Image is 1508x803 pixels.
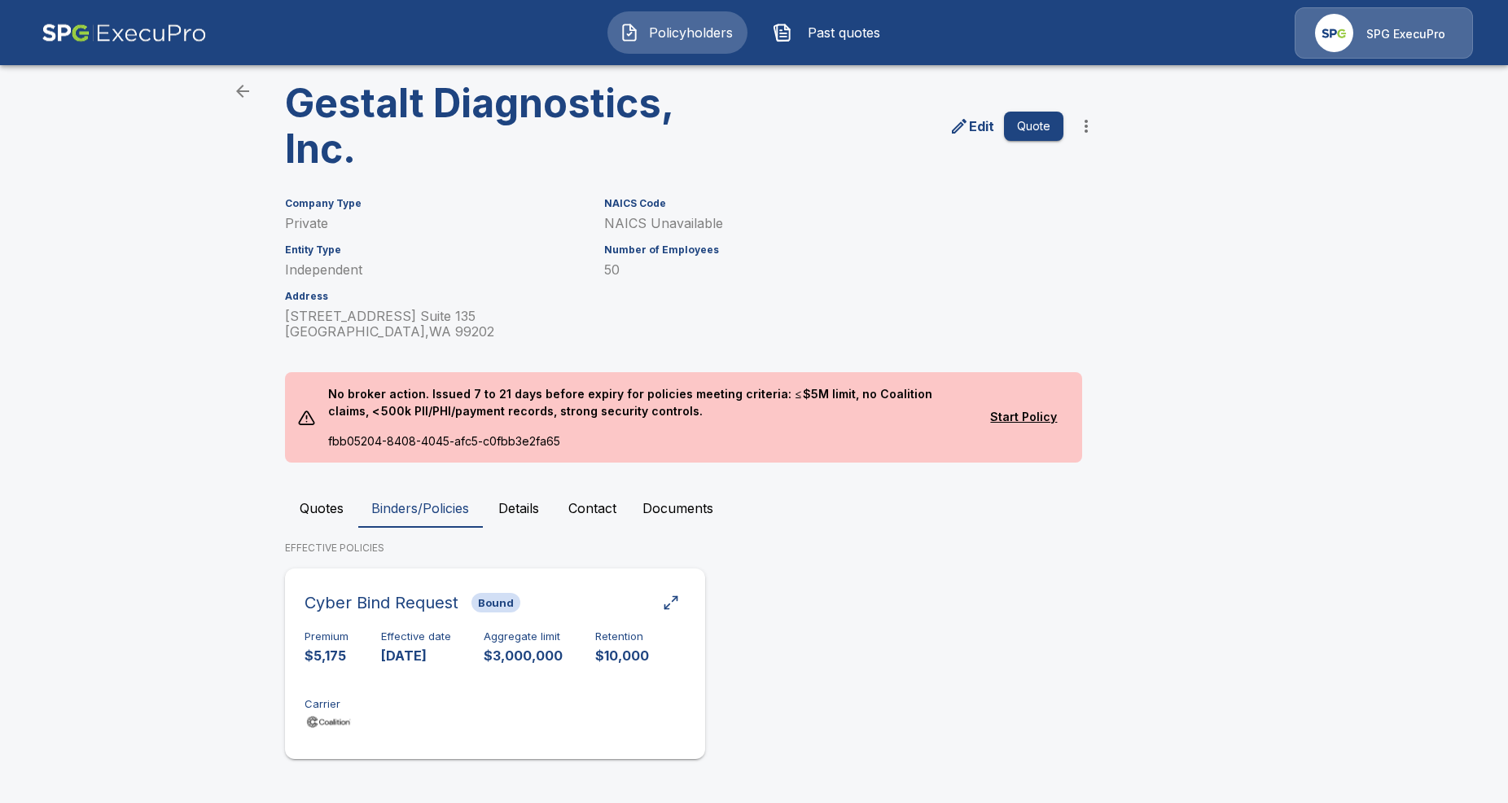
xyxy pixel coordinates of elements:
[604,244,1063,256] h6: Number of Employees
[305,698,353,711] h6: Carrier
[1070,110,1103,143] button: more
[620,23,639,42] img: Policyholders Icon
[646,23,735,42] span: Policyholders
[979,402,1070,432] button: Start Policy
[381,630,451,643] h6: Effective date
[381,647,451,665] p: [DATE]
[604,198,1063,209] h6: NAICS Code
[305,630,349,643] h6: Premium
[595,647,649,665] p: $10,000
[285,309,585,340] p: [STREET_ADDRESS] Suite 135 [GEOGRAPHIC_DATA] , WA 99202
[285,489,1223,528] div: policyholder tabs
[773,23,792,42] img: Past quotes Icon
[604,262,1063,278] p: 50
[607,11,747,54] button: Policyholders IconPolicyholders
[799,23,888,42] span: Past quotes
[285,81,687,172] h3: Gestalt Diagnostics, Inc.
[226,75,259,108] a: back
[595,630,649,643] h6: Retention
[1295,7,1473,59] a: Agency IconSPG ExecuPro
[484,630,563,643] h6: Aggregate limit
[484,647,563,665] p: $3,000,000
[555,489,629,528] button: Contact
[358,489,482,528] button: Binders/Policies
[305,647,349,665] p: $5,175
[285,541,1223,555] p: EFFECTIVE POLICIES
[761,11,901,54] button: Past quotes IconPast quotes
[946,113,997,139] a: edit
[1315,14,1353,52] img: Agency Icon
[604,216,1063,231] p: NAICS Unavailable
[471,596,520,609] span: Bound
[285,291,585,302] h6: Address
[305,713,353,730] img: Carrier
[315,372,978,432] p: No broker action. Issued 7 to 21 days before expiry for policies meeting criteria: ≤ $5M limit, n...
[482,489,555,528] button: Details
[285,244,585,256] h6: Entity Type
[1004,112,1063,142] button: Quote
[1366,26,1445,42] p: SPG ExecuPro
[42,7,207,59] img: AA Logo
[305,590,458,616] h6: Cyber Bind Request
[315,432,978,463] p: fbb05204-8408-4045-afc5-c0fbb3e2fa65
[285,198,585,209] h6: Company Type
[285,489,358,528] button: Quotes
[629,489,726,528] button: Documents
[969,116,994,136] p: Edit
[285,262,585,278] p: Independent
[285,216,585,231] p: Private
